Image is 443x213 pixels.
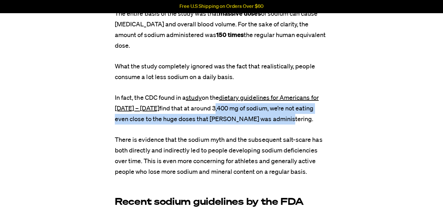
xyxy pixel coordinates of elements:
[115,197,328,208] h3: Recent sodium guidelines by the FDA
[186,95,201,101] a: study
[115,61,328,83] p: What the study completely ignored was the fact that realistically, people consume a lot less sodi...
[115,93,328,125] p: In fact, the CDC found in a on the find that at around 3,400 mg of sodium, we’re not eating even ...
[115,8,328,51] p: The entire basis of the study was that of sodium can cause [MEDICAL_DATA] and overall blood volum...
[179,4,264,9] p: Free U.S Shipping on Orders Over $60
[216,32,244,38] strong: 150 times
[219,11,261,17] strong: massive doses
[115,135,328,177] p: There is evidence that the sodium myth and the subsequent salt-scare has both directly and indire...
